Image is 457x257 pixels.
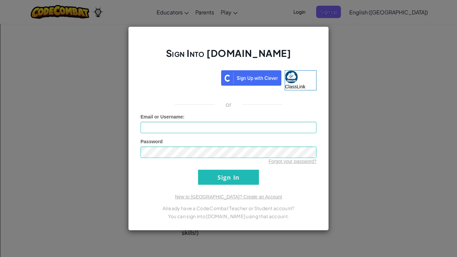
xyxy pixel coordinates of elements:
[175,194,282,199] a: New to [GEOGRAPHIC_DATA]? Create an Account
[225,100,232,108] p: or
[141,114,183,119] span: Email or Username
[141,204,316,212] p: Already have a CodeCombat Teacher or Student account?
[3,40,454,46] div: Options
[285,84,305,89] span: ClassLink
[198,170,259,185] input: Sign In
[3,28,454,34] div: Move To ...
[269,159,316,164] a: Forgot your password?
[3,9,62,16] input: Search outlines
[3,22,454,28] div: Sort New > Old
[3,46,454,52] div: Sign out
[3,3,140,9] div: Home
[137,70,221,84] iframe: Sign in with Google Button
[141,212,316,220] p: You can sign into [DOMAIN_NAME] using that account.
[285,71,298,83] img: classlink-logo-small.png
[3,34,454,40] div: Delete
[3,16,454,22] div: Sort A > Z
[141,113,185,120] label: :
[141,139,163,144] span: Password
[221,70,281,86] img: clever_sso_button@2x.png
[141,47,316,66] h2: Sign Into [DOMAIN_NAME]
